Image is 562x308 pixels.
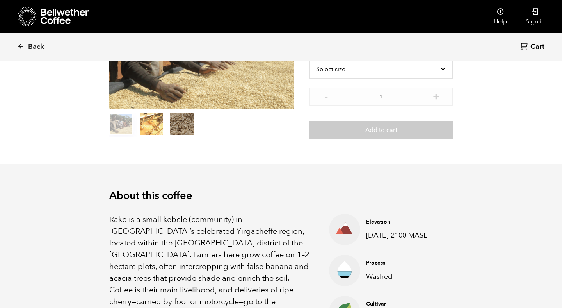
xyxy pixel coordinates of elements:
span: Back [28,42,44,52]
a: Cart [520,42,546,52]
h4: Elevation [366,218,440,226]
h4: Cultivar [366,300,440,308]
h2: About this coffee [109,190,453,202]
p: [DATE]-2100 MASL [366,230,440,241]
p: Washed [366,271,440,282]
h4: Process [366,259,440,267]
span: Cart [530,42,544,52]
